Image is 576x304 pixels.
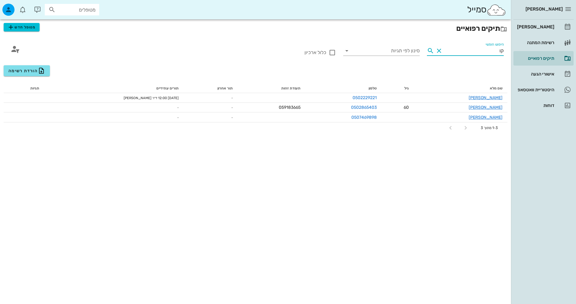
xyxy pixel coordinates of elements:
div: אישורי הגעה [516,72,554,76]
div: סינון לפי תגיות [343,46,420,56]
button: מטופל חדש [4,23,40,31]
small: [DATE] 12:00 ד״ר [PERSON_NAME] [124,96,179,100]
small: - [231,116,233,120]
a: [PERSON_NAME] [513,20,574,34]
a: אישורי הגעה [513,67,574,81]
th: תור אחרון [184,83,238,93]
div: דוחות [516,103,554,108]
button: חיפוש מתקדם [7,41,23,57]
span: שם מלא [490,86,503,90]
th: טלפון [305,83,382,93]
span: מטופל חדש [7,24,36,31]
small: - [231,106,233,110]
a: [PERSON_NAME] [469,95,503,100]
a: 0502865403 [351,105,377,110]
small: - [231,96,233,100]
div: רשימת המתנה [516,40,554,45]
button: הורדת רשימה [4,65,50,76]
a: היסטוריית וואטסאפ [513,82,574,97]
span: [PERSON_NAME] [526,6,563,12]
button: Clear חיפוש חופשי [435,47,443,54]
span: תור אחרון [217,86,233,90]
div: [PERSON_NAME] [516,24,554,29]
a: תיקים רפואיים [513,51,574,66]
th: גיל [382,83,414,93]
th: תורים עתידיים [44,83,184,93]
a: [PERSON_NAME] [469,115,503,120]
a: 0507469898 [351,115,377,120]
span: תעודת זהות [281,86,301,90]
input: אפשר להקליד שם, טלפון, ת.ז... [444,46,504,56]
small: - [177,116,179,120]
span: תגיות [30,86,39,90]
span: טלפון [369,86,377,90]
a: 0502229221 [353,95,377,100]
label: חיפוש חופשי [486,42,504,47]
div: 1-3 מתוך 3 [481,125,498,131]
h2: תיקים רפואיים [4,23,507,34]
div: סמייל [467,3,506,16]
span: תורים עתידיים [156,86,179,90]
img: SmileCloud logo [487,4,506,16]
div: היסטוריית וואטסאפ [516,87,554,92]
span: 60 [404,105,409,110]
th: תגיות [4,83,44,93]
th: שם מלא [414,83,507,93]
th: תעודת זהות [238,83,305,93]
label: כלול ארכיון [259,50,326,56]
div: תיקים רפואיים [516,56,554,61]
a: דוחות [513,98,574,113]
span: גיל [404,86,409,90]
span: 059183665 [279,105,301,110]
span: הורדת רשימה [8,67,45,74]
span: תג [18,5,21,8]
small: - [177,106,179,110]
a: רשימת המתנה [513,35,574,50]
a: [PERSON_NAME] [469,105,503,110]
